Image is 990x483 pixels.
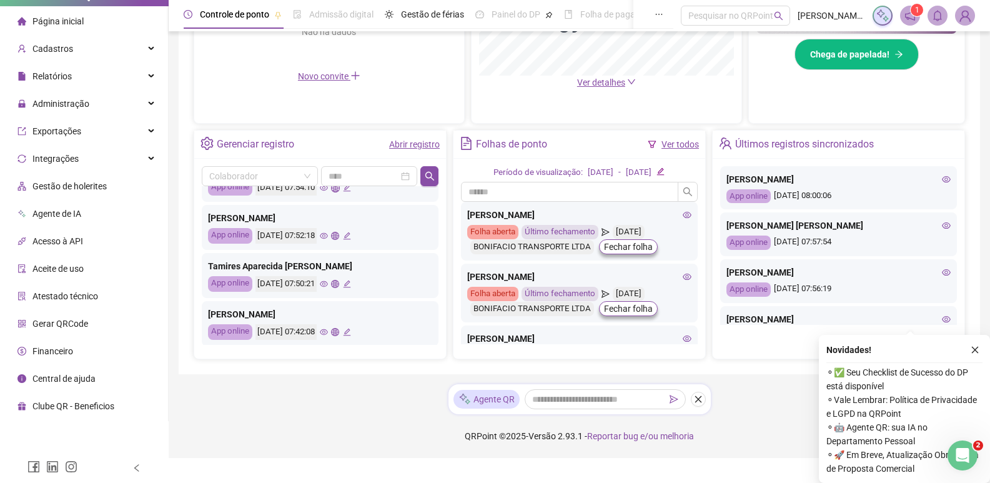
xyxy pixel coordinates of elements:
span: down [627,77,636,86]
span: Chega de papelada! [810,47,889,61]
span: [PERSON_NAME] gas [798,9,865,22]
span: Ver detalhes [577,77,625,87]
span: close [971,346,979,354]
a: Ver todos [661,139,699,149]
div: Agente QR [453,390,520,409]
div: [PERSON_NAME] [726,172,951,186]
span: ⚬ 🤖 Agente QR: sua IA no Departamento Pessoal [826,421,983,448]
span: info-circle [17,374,26,382]
span: 2 [973,441,983,451]
span: gift [17,401,26,410]
span: facebook [27,461,40,473]
span: eye [683,211,691,219]
span: global [331,280,339,288]
span: solution [17,291,26,300]
span: global [331,232,339,240]
span: send [601,225,610,239]
span: close [694,395,703,404]
span: send [670,395,678,404]
span: plus [350,71,360,81]
div: App online [208,276,252,292]
div: [PERSON_NAME] [208,211,432,225]
div: App online [208,324,252,340]
div: [PERSON_NAME] [726,266,951,279]
span: api [17,236,26,245]
span: file [17,71,26,80]
span: eye [320,280,328,288]
div: [DATE] 07:42:08 [255,324,317,340]
span: Painel do DP [492,9,540,19]
span: Atestado técnico [32,291,98,301]
span: setting [200,137,214,150]
div: BONIFACIO TRANSPORTE LTDA [470,302,594,316]
span: sun [385,10,394,19]
span: apartment [17,181,26,190]
div: [PERSON_NAME] [467,208,691,222]
span: audit [17,264,26,272]
span: Gestão de férias [401,9,464,19]
span: Relatórios [32,71,72,81]
div: [DATE] 07:54:10 [255,180,317,196]
div: [PERSON_NAME] [467,332,691,346]
div: [DATE] [613,287,645,301]
span: sync [17,154,26,162]
span: eye [320,184,328,192]
span: ellipsis [655,10,663,19]
span: user-add [17,44,26,52]
span: eye [942,221,951,230]
div: [DATE] 07:52:18 [255,228,317,244]
span: dollar [17,346,26,355]
div: Período de visualização: [493,166,583,179]
div: [DATE] [626,166,651,179]
span: ⚬ 🚀 Em Breve, Atualização Obrigatória de Proposta Comercial [826,448,983,476]
div: [PERSON_NAME] [726,312,951,326]
span: home [17,16,26,25]
span: Central de ajuda [32,374,96,384]
span: file-text [460,137,473,150]
span: Novo convite [298,71,360,81]
div: [PERSON_NAME] [467,270,691,284]
span: book [564,10,573,19]
span: bell [932,10,943,21]
span: export [17,126,26,135]
div: [DATE] 07:57:54 [726,236,951,250]
div: App online [726,189,771,204]
span: filter [648,140,656,149]
span: Versão [528,431,556,441]
span: Aceite de uso [32,264,84,274]
span: edit [656,167,665,176]
span: dashboard [475,10,484,19]
div: [DATE] [588,166,613,179]
span: eye [942,268,951,277]
span: Integrações [32,154,79,164]
div: App online [208,180,252,196]
sup: 1 [911,4,923,16]
span: eye [683,334,691,343]
span: eye [683,272,691,281]
div: Gerenciar registro [217,134,294,155]
span: instagram [65,461,77,473]
span: eye [942,315,951,324]
div: [DATE] 08:00:06 [726,189,951,204]
a: Ver detalhes down [577,77,636,87]
span: ⚬ ✅ Seu Checklist de Sucesso do DP está disponível [826,366,983,393]
span: Financeiro [32,346,73,356]
div: Últimos registros sincronizados [735,134,874,155]
span: Fechar folha [604,302,653,316]
div: App online [208,228,252,244]
div: [PERSON_NAME] [PERSON_NAME] [726,219,951,232]
span: lock [17,99,26,107]
span: eye [320,232,328,240]
span: Fechar folha [604,240,653,254]
span: clock-circle [184,10,192,19]
img: 29781 [956,6,974,25]
img: sparkle-icon.fc2bf0ac1784a2077858766a79e2daf3.svg [876,9,889,22]
span: linkedin [46,461,59,473]
span: edit [343,184,351,192]
div: Folhas de ponto [476,134,547,155]
span: global [331,328,339,336]
button: Chega de papelada! [794,39,919,70]
div: [DATE] 07:50:21 [255,276,317,292]
span: pushpin [545,11,553,19]
span: Novidades ! [826,343,871,357]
